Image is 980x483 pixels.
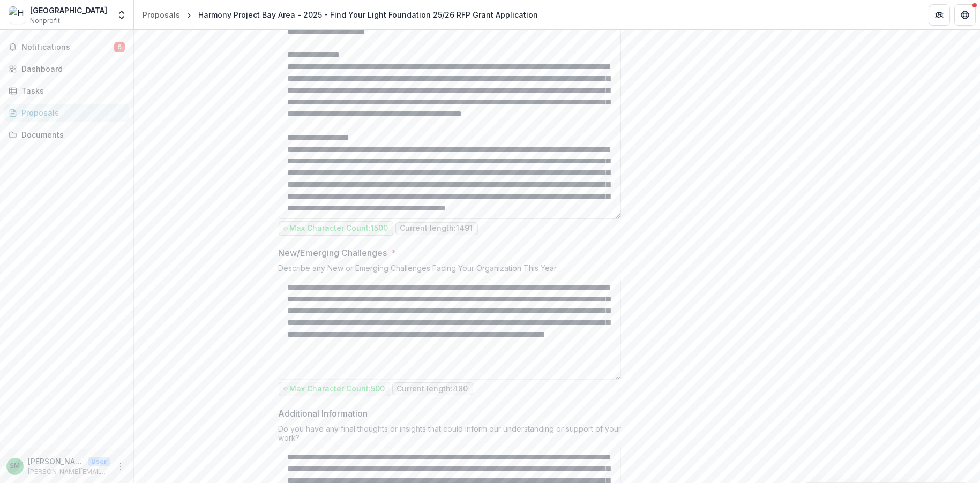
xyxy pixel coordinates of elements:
button: Notifications6 [4,39,129,56]
div: Proposals [21,107,121,118]
a: Proposals [138,7,184,22]
p: Current length: 480 [397,384,468,394]
div: Do you have any final thoughts or insights that could inform our understanding or support of your... [279,424,622,447]
a: Tasks [4,82,129,100]
span: Nonprofit [30,16,60,26]
span: 6 [114,42,125,52]
p: Max Character Count: 500 [290,384,385,394]
div: Seth Mausner [10,463,20,470]
nav: breadcrumb [138,7,542,22]
button: Partners [929,4,950,26]
div: Proposals [143,9,180,20]
a: Documents [4,126,129,144]
p: User [88,457,110,466]
p: [PERSON_NAME] [28,456,84,467]
a: Dashboard [4,60,129,78]
button: Get Help [954,4,976,26]
p: [PERSON_NAME][EMAIL_ADDRESS][DOMAIN_NAME] [28,467,110,477]
div: Describe any New or Emerging Challenges Facing Your Organization This Year [279,263,622,277]
a: Proposals [4,104,129,122]
p: New/Emerging Challenges [279,246,387,259]
p: Additional Information [279,407,368,420]
button: Open entity switcher [114,4,129,26]
div: [GEOGRAPHIC_DATA] [30,5,107,16]
span: Notifications [21,43,114,52]
div: Documents [21,129,121,140]
img: Harmony Project Bay Area [9,6,26,24]
p: Max Character Count: 1500 [290,224,388,233]
p: Current length: 1491 [400,224,473,233]
button: More [114,460,127,473]
div: Tasks [21,85,121,96]
div: Harmony Project Bay Area - 2025 - Find Your Light Foundation 25/26 RFP Grant Application [198,9,538,20]
div: Dashboard [21,63,121,74]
